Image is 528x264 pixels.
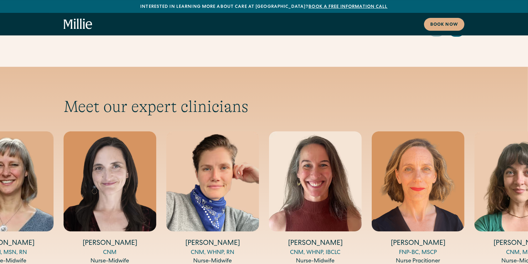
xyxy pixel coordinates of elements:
div: CNM, WHNP, IBCLC [269,249,362,257]
a: Book a free information call [308,5,387,9]
div: CNM, WHNP, RN [166,249,259,257]
h4: [PERSON_NAME] [372,239,464,249]
h4: [PERSON_NAME] [64,239,156,249]
h4: [PERSON_NAME] [269,239,362,249]
div: CNM [64,249,156,257]
h4: [PERSON_NAME] [166,239,259,249]
a: Book now [424,18,464,31]
a: home [64,18,92,30]
div: FNP-BC, MSCP [372,249,464,257]
div: Book now [430,22,458,28]
h2: Meet our expert clinicians [64,97,464,116]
